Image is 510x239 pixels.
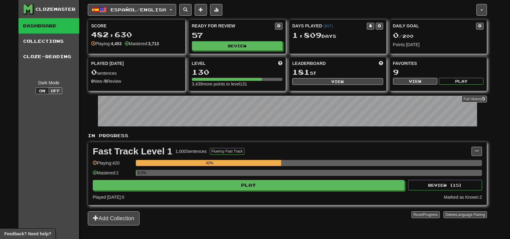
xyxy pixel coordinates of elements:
a: Dashboard [18,18,79,34]
div: Playing: 420 [93,160,133,170]
button: Fluency Fast Track [210,148,245,155]
div: Playing: [91,41,122,47]
a: Full History [462,96,487,102]
span: This week in points, UTC [379,60,383,66]
button: Español/English [88,4,176,16]
button: Play [439,78,484,85]
div: Marked as Known: 2 [444,194,482,200]
button: Off [49,87,62,94]
span: Played [DATE]: 0 [93,195,124,200]
strong: 3,713 [148,41,159,46]
button: Review [192,41,283,50]
span: Progress [423,213,438,217]
div: Score [91,23,182,29]
p: In Progress [88,133,487,139]
div: 482,630 [91,31,182,38]
span: Level [192,60,206,66]
button: More stats [210,4,222,16]
div: Ready for Review [192,23,275,29]
span: Played [DATE] [91,60,124,66]
button: Search sentences [179,4,192,16]
a: Collections [18,34,79,49]
a: Cloze-Reading [18,49,79,64]
strong: 0 [105,79,107,84]
button: View [292,78,383,85]
div: Daily Goal [393,23,476,30]
div: Mastered: [125,41,159,47]
strong: 0 [91,79,94,84]
div: 57 [192,31,283,39]
span: / 200 [393,34,414,39]
strong: 4,453 [111,41,122,46]
div: sentences [91,68,182,76]
div: Mastered: 2 [93,170,133,180]
button: Add Collection [88,211,140,225]
button: Review (15) [408,180,482,190]
span: 0 [91,68,97,76]
div: 3,439 more points to level 131 [192,81,283,87]
span: Leaderboard [292,60,326,66]
div: Favorites [393,60,484,66]
span: Español / English [111,7,166,12]
div: Days Played [292,23,367,29]
button: DeleteLanguage Pairing [443,211,487,218]
span: 1,809 [292,31,322,39]
div: Clozemaster [35,6,75,12]
div: Dark Mode [23,80,75,86]
span: Open feedback widget [4,231,51,237]
span: Score more points to level up [278,60,282,66]
span: 0 [393,31,399,39]
div: 130 [192,68,283,76]
div: New / Review [91,78,182,84]
div: Day s [292,31,383,39]
button: Add sentence to collection [195,4,207,16]
div: st [292,68,383,76]
a: (BST) [323,24,333,28]
button: On [35,87,49,94]
button: View [393,78,438,85]
div: Points [DATE] [393,42,484,48]
div: Fast Track Level 1 [93,147,172,156]
button: Play [93,180,404,190]
div: 42% [138,160,281,166]
div: 9 [393,68,484,76]
button: ResetProgress [411,211,439,218]
div: 1,000 Sentences [176,148,207,154]
span: 181 [292,68,310,76]
span: Language Pairing [456,213,485,217]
